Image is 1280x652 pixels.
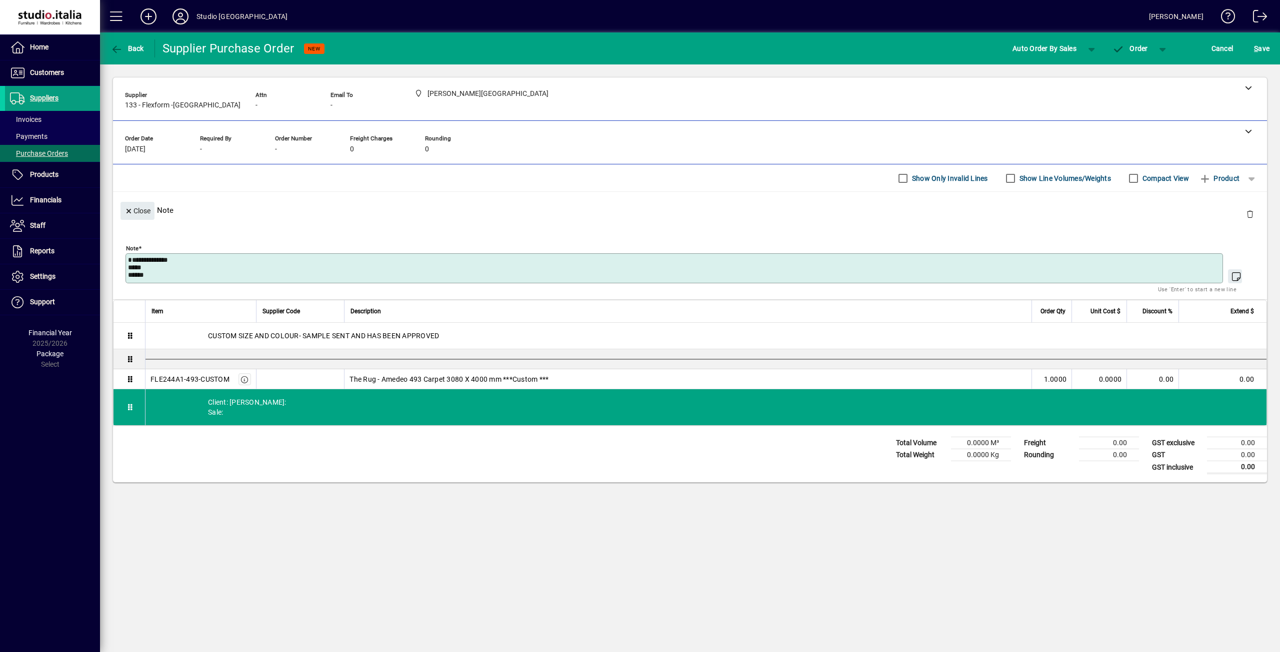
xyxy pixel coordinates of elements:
button: Order [1107,39,1153,57]
td: GST inclusive [1147,461,1207,474]
app-page-header-button: Close [118,206,157,215]
td: GST [1147,449,1207,461]
span: Cancel [1211,40,1233,56]
button: Add [132,7,164,25]
td: 0.00 [1207,461,1267,474]
span: Payments [10,132,47,140]
span: Extend $ [1230,306,1254,317]
mat-label: Note [126,245,138,252]
button: Cancel [1209,39,1236,57]
div: FLE244A1-493-CUSTOM [150,374,229,384]
td: 0.0000 [1071,369,1126,389]
span: Purchase Orders [10,149,68,157]
a: Reports [5,239,100,264]
span: Staff [30,221,45,229]
button: Delete [1238,202,1262,226]
a: Payments [5,128,100,145]
span: Financials [30,196,61,204]
td: GST exclusive [1147,437,1207,449]
a: Home [5,35,100,60]
app-page-header-button: Delete [1238,209,1262,218]
span: Description [350,306,381,317]
span: - [330,101,332,109]
a: Customers [5,60,100,85]
td: 0.00 [1079,449,1139,461]
span: Discount % [1142,306,1172,317]
a: Staff [5,213,100,238]
button: Product [1194,169,1244,187]
span: Customers [30,68,64,76]
td: 0.0000 Kg [951,449,1011,461]
span: NEW [308,45,320,52]
span: 0 [425,145,429,153]
span: - [275,145,277,153]
button: Close [120,202,154,220]
label: Compact View [1140,173,1189,183]
div: Studio [GEOGRAPHIC_DATA] [196,8,287,24]
span: Financial Year [28,329,72,337]
span: Product [1199,170,1239,186]
span: Reports [30,247,54,255]
span: Support [30,298,55,306]
span: Close [124,203,150,219]
button: Profile [164,7,196,25]
td: Freight [1019,437,1079,449]
a: Purchase Orders [5,145,100,162]
mat-hint: Use 'Enter' to start a new line [1158,283,1236,295]
span: Invoices [10,115,41,123]
span: [DATE] [125,145,145,153]
span: Settings [30,272,55,280]
span: Suppliers [30,94,58,102]
td: Total Volume [891,437,951,449]
td: 1.0000 [1031,369,1071,389]
div: CUSTOM SIZE AND COLOUR- SAMPLE SENT AND HAS BEEN APPROVED [145,323,1266,349]
span: Supplier Code [262,306,300,317]
span: - [200,145,202,153]
td: 0.00 [1178,369,1266,389]
td: Total Weight [891,449,951,461]
span: Products [30,170,58,178]
a: Products [5,162,100,187]
td: Rounding [1019,449,1079,461]
label: Show Only Invalid Lines [910,173,988,183]
span: Unit Cost $ [1090,306,1120,317]
span: Home [30,43,48,51]
a: Knowledge Base [1213,2,1235,34]
div: Note [113,192,1267,228]
button: Back [108,39,146,57]
span: 0 [350,145,354,153]
td: 0.00 [1207,449,1267,461]
td: 0.00 [1126,369,1178,389]
button: Save [1251,39,1272,57]
a: Invoices [5,111,100,128]
div: [PERSON_NAME] [1149,8,1203,24]
app-page-header-button: Back [100,39,155,57]
div: Client: [PERSON_NAME]: Sale: [145,389,1266,425]
span: Package [36,350,63,358]
div: Supplier Purchase Order [162,40,294,56]
span: ave [1254,40,1269,56]
span: Order Qty [1040,306,1065,317]
label: Show Line Volumes/Weights [1017,173,1111,183]
span: 133 - Flexform -[GEOGRAPHIC_DATA] [125,101,240,109]
span: The Rug - Amedeo 493 Carpet 3080 X 4000 mm ***Custom *** [349,374,548,384]
a: Support [5,290,100,315]
span: Back [110,44,144,52]
span: Order [1112,44,1148,52]
span: Auto Order By Sales [1012,40,1076,56]
td: 0.00 [1079,437,1139,449]
a: Financials [5,188,100,213]
td: 0.0000 M³ [951,437,1011,449]
span: - [255,101,257,109]
span: Item [151,306,163,317]
a: Settings [5,264,100,289]
button: Auto Order By Sales [1007,39,1081,57]
a: Logout [1245,2,1267,34]
td: 0.00 [1207,437,1267,449]
span: S [1254,44,1258,52]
